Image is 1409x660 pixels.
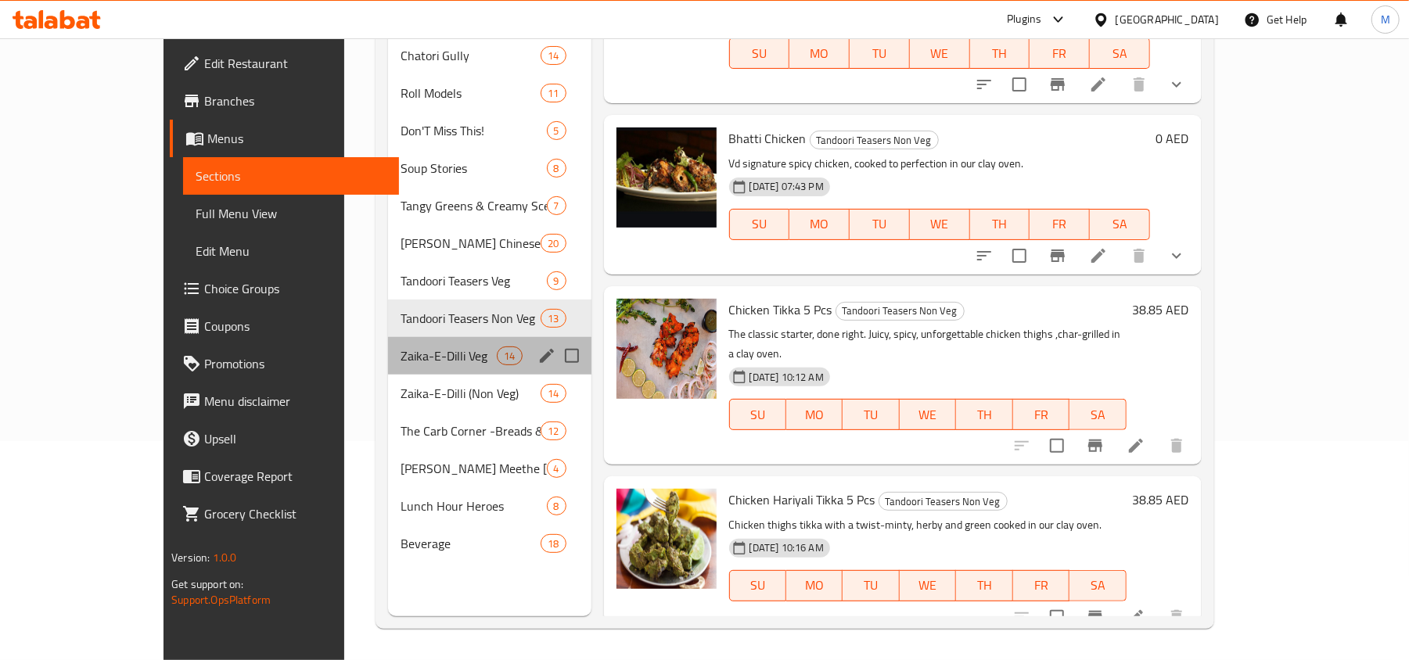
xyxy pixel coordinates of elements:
div: Beverage18 [388,525,591,562]
span: [DATE] 10:16 AM [743,540,830,555]
span: FR [1019,574,1063,597]
button: WE [910,209,970,240]
div: Lunch Hour Heroes8 [388,487,591,525]
span: The Carb Corner -Breads & Rice [401,421,541,440]
a: Branches [170,82,399,120]
div: Tandoori Teasers Non Veg [836,302,965,321]
div: items [547,497,566,515]
div: Tandoori Teasers Veg9 [388,262,591,300]
a: Promotions [170,345,399,382]
span: WE [906,404,950,426]
a: Upsell [170,420,399,457]
span: 5 [548,124,566,138]
button: edit [535,344,559,368]
span: Tandoori Teasers Non Veg [879,493,1007,511]
button: FR [1030,209,1090,240]
span: [DATE] 07:43 PM [743,179,830,194]
span: M [1381,11,1390,28]
a: Menus [170,120,399,157]
button: TU [843,570,899,601]
span: Tangy Greens & Creamy Scenes [401,196,547,215]
img: Bhatti Chicken [616,127,717,228]
button: SU [729,38,790,69]
p: Chicken thighs tikka with a twist-minty, herby and green cooked in our clay oven. [729,515,1127,535]
button: delete [1158,598,1195,636]
div: Tandoori Teasers Non Veg13 [388,300,591,337]
span: 14 [541,48,565,63]
button: WE [900,570,956,601]
span: TU [849,574,893,597]
a: Menu disclaimer [170,382,399,420]
span: TU [849,404,893,426]
span: SU [736,404,780,426]
span: TH [976,42,1024,65]
a: Coupons [170,307,399,345]
button: SA [1069,399,1126,430]
button: sort-choices [965,237,1003,274]
span: Grocery Checklist [204,504,386,523]
span: MO [796,42,843,65]
span: Choice Groups [204,279,386,298]
div: Don'T Miss This! [401,121,547,140]
p: Vd signature spicy chicken, cooked to perfection in our clay oven. [729,154,1150,174]
button: FR [1013,399,1069,430]
span: Coupons [204,317,386,335]
button: delete [1158,427,1195,465]
div: items [541,421,566,440]
h6: 0 AED [1156,127,1189,149]
span: TH [962,574,1006,597]
div: Zaika-E-Dilli (Non Veg)14 [388,375,591,412]
a: Coverage Report [170,457,399,495]
button: SA [1090,209,1150,240]
button: TU [843,399,899,430]
span: [PERSON_NAME] Chinese [401,234,541,253]
span: 4 [548,461,566,476]
span: 9 [548,274,566,289]
div: Chatori Gully14 [388,37,591,74]
div: Dilli Ke Meethe Pal [401,459,547,478]
span: Soup Stories [401,159,547,178]
a: Edit menu item [1089,75,1108,94]
span: 14 [541,386,565,401]
span: WE [916,213,964,235]
span: 14 [498,349,521,364]
div: Tandoori Teasers Non Veg [879,492,1008,511]
div: Don'T Miss This!5 [388,112,591,149]
span: Edit Menu [196,242,386,260]
span: Tandoori Teasers Non Veg [401,309,541,328]
span: Tandoori Teasers Veg [401,271,547,290]
span: 8 [548,161,566,176]
span: FR [1019,404,1063,426]
button: Branch-specific-item [1077,598,1114,636]
span: 20 [541,236,565,251]
button: FR [1013,570,1069,601]
span: Roll Models [401,84,541,102]
button: Branch-specific-item [1039,66,1077,103]
span: Upsell [204,429,386,448]
span: SU [736,213,784,235]
div: Van Wala Chinese [401,234,541,253]
button: SA [1090,38,1150,69]
span: [PERSON_NAME] Meethe [PERSON_NAME] [401,459,547,478]
span: Chicken Tikka 5 Pcs [729,298,832,321]
a: Choice Groups [170,270,399,307]
span: SU [736,574,780,597]
span: WE [906,574,950,597]
div: Lunch Hour Heroes [401,497,547,515]
div: items [547,159,566,178]
span: SU [736,42,784,65]
span: 12 [541,424,565,439]
span: FR [1036,213,1084,235]
div: items [547,121,566,140]
div: [PERSON_NAME] Meethe [PERSON_NAME]4 [388,450,591,487]
span: Version: [171,547,210,568]
span: Promotions [204,354,386,373]
button: TU [850,209,910,240]
span: Sections [196,167,386,185]
button: delete [1120,237,1158,274]
div: items [547,271,566,290]
a: Edit menu item [1127,436,1145,455]
span: 8 [548,499,566,514]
